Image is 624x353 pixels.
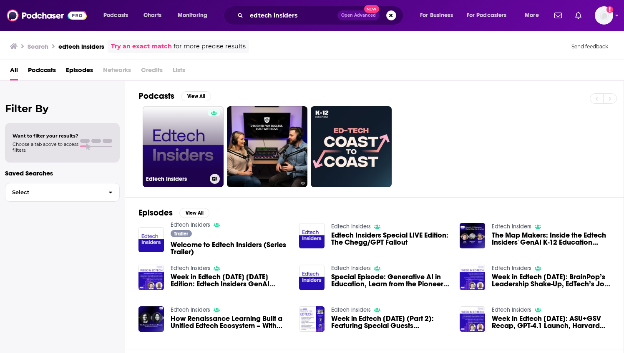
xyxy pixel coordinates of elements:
[179,208,209,218] button: View All
[178,10,207,21] span: Monitoring
[5,169,120,177] p: Saved Searches
[460,306,485,332] img: Week in Edtech 4/16/2025: ASU+GSV Recap, GPT-4.1 Launch, Harvard vs. DEI Mandates, Linda McMahon’...
[331,306,371,313] a: Edtech Insiders
[299,223,325,248] img: Edtech Insiders Special LIVE Edition: The Chegg/GPT Fallout
[460,265,485,290] img: Week in Edtech 2/19/2025: BrainPop’s Leadership Shake-Up, EdTech’s Job Market Crunch, The Decline...
[492,306,531,313] a: Edtech Insiders
[171,273,289,288] span: Week in Edtech [DATE] [DATE] Edition: Edtech Insiders GenAI Market Map, Google AI Summit Recap, O...
[28,43,48,50] h3: Search
[138,227,164,253] img: Welcome to Edtech Insiders (Series Trailer)
[341,13,376,18] span: Open Advanced
[331,315,450,329] span: Week in Edtech [DATE] (Part 2): Featuring Special Guests [PERSON_NAME] of Chalk and [PERSON_NAME]...
[519,9,549,22] button: open menu
[138,208,209,218] a: EpisodesView All
[172,9,218,22] button: open menu
[171,306,210,313] a: Edtech Insiders
[569,43,611,50] button: Send feedback
[103,10,128,21] span: Podcasts
[103,63,131,80] span: Networks
[460,223,485,248] img: The Map Makers: Inside the Edtech Insiders' GenAI K-12 Education Market Map with Alex Sarlin, Lau...
[492,273,610,288] span: Week in Edtech [DATE]: BrainPop’s Leadership Shake-Up, EdTech’s Job Market Crunch, The Decline of...
[461,9,519,22] button: open menu
[414,9,463,22] button: open menu
[492,265,531,272] a: Edtech Insiders
[492,315,610,329] span: Week in Edtech [DATE]: ASU+GSV Recap, GPT-4.1 Launch, Harvard vs. DEI Mandates, [PERSON_NAME] Edt...
[13,133,78,139] span: Want to filter your results?
[138,306,164,332] img: How Renaissance Learning Built a Unified Edtech Ecosystem – With Eric Swanson & Storey Sitwala
[551,8,565,23] a: Show notifications dropdown
[143,106,224,187] a: Edtech Insiders
[492,232,610,246] span: The Map Makers: Inside the Edtech Insiders' GenAI K-12 Education Market Map with [PERSON_NAME], [...
[5,190,102,195] span: Select
[171,315,289,329] a: How Renaissance Learning Built a Unified Edtech Ecosystem – With Eric Swanson & Storey Sitwala
[492,232,610,246] a: The Map Makers: Inside the Edtech Insiders' GenAI K-12 Education Market Map with Alex Sarlin, Lau...
[247,9,337,22] input: Search podcasts, credits, & more...
[492,315,610,329] a: Week in Edtech 4/16/2025: ASU+GSV Recap, GPT-4.1 Launch, Harvard vs. DEI Mandates, Linda McMahon’...
[138,91,174,101] h2: Podcasts
[331,223,371,230] a: Edtech Insiders
[364,5,379,13] span: New
[174,42,246,51] span: for more precise results
[138,208,173,218] h2: Episodes
[143,10,161,21] span: Charts
[420,10,453,21] span: For Business
[337,10,380,20] button: Open AdvancedNew
[171,241,289,255] a: Welcome to Edtech Insiders (Series Trailer)
[7,8,87,23] img: Podchaser - Follow, Share and Rate Podcasts
[138,91,211,101] a: PodcastsView All
[467,10,507,21] span: For Podcasters
[141,63,163,80] span: Credits
[171,315,289,329] span: How Renaissance Learning Built a Unified Edtech Ecosystem – With [PERSON_NAME] & [PERSON_NAME] [P...
[5,103,120,115] h2: Filter By
[171,221,210,228] a: Edtech Insiders
[171,273,289,288] a: Week in Edtech 11/27/2024 Thanksgiving Edition: Edtech Insiders GenAI Market Map, Google AI Summi...
[58,43,104,50] h3: edtech insiders
[174,231,188,236] span: Trailer
[331,315,450,329] a: Week in Edtech 6/18/25 (Part 2): Featuring Special Guests Yesi Sevilla of Chalk and Ed Buckley & ...
[171,265,210,272] a: Edtech Insiders
[595,6,613,25] span: Logged in as WE_Broadcast
[5,183,120,202] button: Select
[98,9,139,22] button: open menu
[299,306,325,332] img: Week in Edtech 6/18/25 (Part 2): Featuring Special Guests Yesi Sevilla of Chalk and Ed Buckley & ...
[111,42,172,51] a: Try an exact match
[331,265,371,272] a: Edtech Insiders
[146,175,206,183] h3: Edtech Insiders
[173,63,185,80] span: Lists
[28,63,56,80] a: Podcasts
[595,6,613,25] img: User Profile
[299,265,325,290] img: Special Episode: Generative AI in Education, Learn from the Pioneers with Ben Kornell of Edtech I...
[13,141,78,153] span: Choose a tab above to access filters.
[595,6,613,25] button: Show profile menu
[138,265,164,290] img: Week in Edtech 11/27/2024 Thanksgiving Edition: Edtech Insiders GenAI Market Map, Google AI Summi...
[138,9,166,22] a: Charts
[331,273,450,288] a: Special Episode: Generative AI in Education, Learn from the Pioneers with Ben Kornell of Edtech I...
[181,91,211,101] button: View All
[525,10,539,21] span: More
[572,8,585,23] a: Show notifications dropdown
[10,63,18,80] a: All
[606,6,613,13] svg: Add a profile image
[331,273,450,288] span: Special Episode: Generative AI in Education, Learn from the Pioneers with [PERSON_NAME] of Edtech...
[66,63,93,80] a: Episodes
[492,273,610,288] a: Week in Edtech 2/19/2025: BrainPop’s Leadership Shake-Up, EdTech’s Job Market Crunch, The Decline...
[331,232,450,246] a: Edtech Insiders Special LIVE Edition: The Chegg/GPT Fallout
[231,6,411,25] div: Search podcasts, credits, & more...
[492,223,531,230] a: Edtech Insiders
